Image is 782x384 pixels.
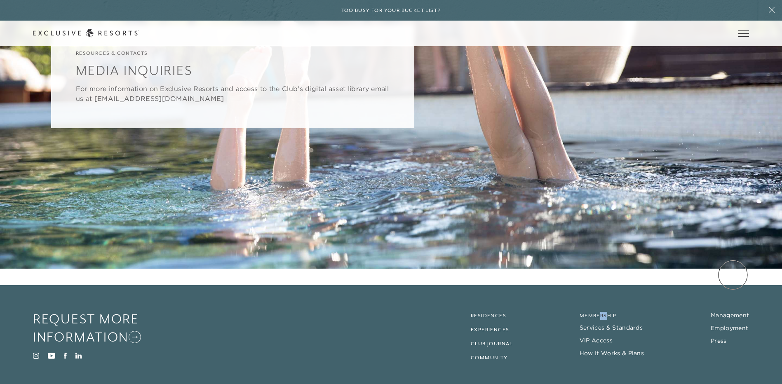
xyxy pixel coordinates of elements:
[580,324,643,331] a: Services & Standards
[580,313,617,318] a: Membership
[580,337,613,344] a: VIP Access
[76,61,390,80] h3: MEDIA INQUIRIES
[711,337,727,344] a: Press
[471,341,513,347] a: Club Journal
[471,355,508,361] a: Community
[76,84,390,103] p: For more information on Exclusive Resorts and access to the Club's digital asset library email us...
[33,310,174,347] a: Request More Information
[738,30,749,36] button: Open navigation
[711,311,749,319] a: Management
[580,349,644,357] a: How It Works & Plans
[711,324,748,332] a: Employment
[471,313,506,318] a: Residences
[76,49,390,57] h6: RESOURCES & CONTACTS
[341,7,441,14] h6: Too busy for your bucket list?
[471,327,509,332] a: Experiences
